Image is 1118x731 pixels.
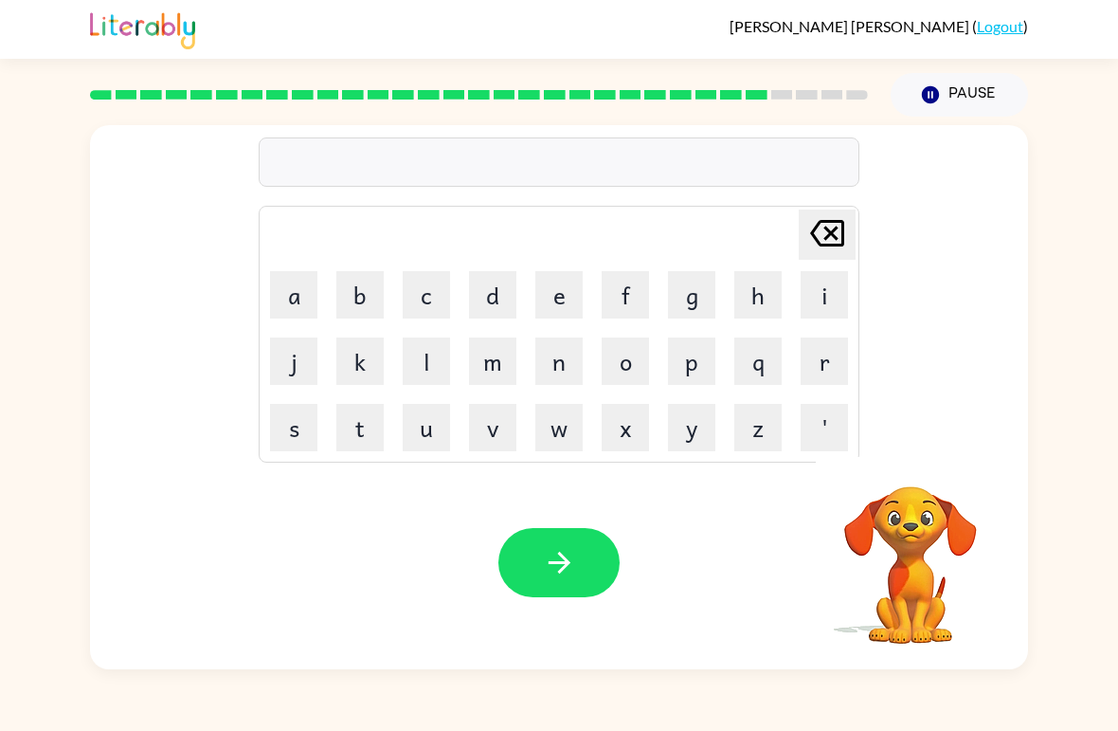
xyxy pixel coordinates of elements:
[602,271,649,319] button: f
[403,338,450,385] button: l
[977,17,1023,35] a: Logout
[602,404,649,451] button: x
[730,17,972,35] span: [PERSON_NAME] [PERSON_NAME]
[668,271,715,319] button: g
[469,338,516,385] button: m
[403,404,450,451] button: u
[801,271,848,319] button: i
[336,271,384,319] button: b
[403,271,450,319] button: c
[801,338,848,385] button: r
[270,404,317,451] button: s
[668,404,715,451] button: y
[270,271,317,319] button: a
[801,404,848,451] button: '
[535,271,583,319] button: e
[535,338,583,385] button: n
[816,457,1005,647] video: Your browser must support playing .mp4 files to use Literably. Please try using another browser.
[336,338,384,385] button: k
[469,271,516,319] button: d
[336,404,384,451] button: t
[602,338,649,385] button: o
[730,17,1028,35] div: ( )
[734,404,782,451] button: z
[668,338,715,385] button: p
[891,73,1028,117] button: Pause
[469,404,516,451] button: v
[270,338,317,385] button: j
[535,404,583,451] button: w
[90,8,195,49] img: Literably
[734,271,782,319] button: h
[734,338,782,385] button: q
